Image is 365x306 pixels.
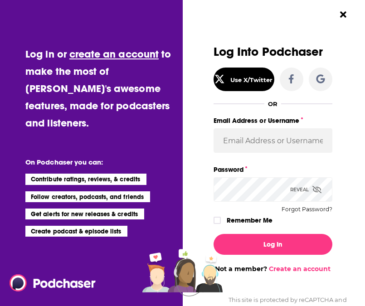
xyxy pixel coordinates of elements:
li: Get alerts for new releases & credits [25,209,144,219]
li: Create podcast & episode lists [25,226,127,237]
div: Not a member? [214,265,332,273]
a: Podchaser - Follow, Share and Rate Podcasts [10,274,89,291]
button: Use X/Twitter [214,68,274,91]
li: Follow creators, podcasts, and friends [25,191,150,202]
button: Close Button [335,6,352,23]
button: Forgot Password? [282,206,332,213]
li: On Podchaser you can: [25,158,175,166]
div: Use X/Twitter [230,76,273,83]
div: Reveal [290,177,321,202]
label: Email Address or Username [214,115,332,126]
h3: Log Into Podchaser [214,45,332,58]
input: Email Address or Username [214,128,332,153]
div: OR [268,100,277,107]
label: Remember Me [227,214,273,226]
li: Contribute ratings, reviews, & credits [25,174,146,185]
a: create an account [69,48,159,60]
img: Podchaser - Follow, Share and Rate Podcasts [10,274,97,291]
a: Create an account [269,265,331,273]
button: Log In [214,234,332,255]
label: Password [214,164,332,175]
